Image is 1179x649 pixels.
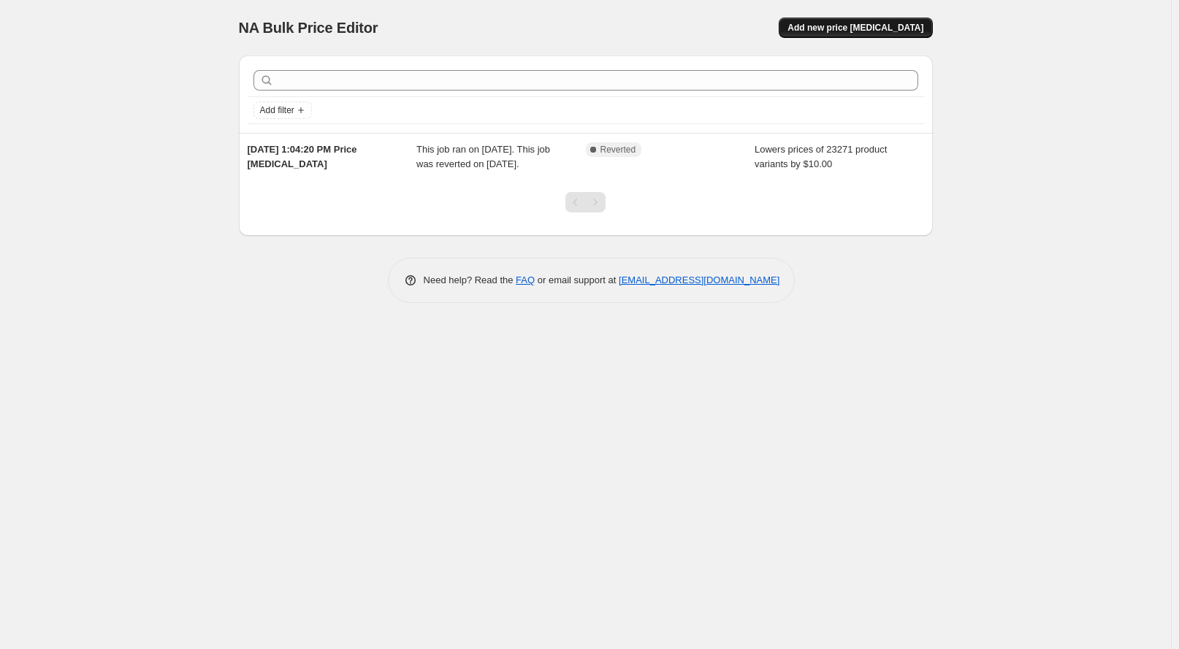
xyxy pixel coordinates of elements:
span: Need help? Read the [424,274,516,285]
span: NA Bulk Price Editor [239,20,378,36]
span: Add new price [MEDICAL_DATA] [787,22,923,34]
span: or email support at [535,274,619,285]
span: Reverted [600,144,636,155]
a: [EMAIL_ADDRESS][DOMAIN_NAME] [619,274,779,285]
nav: Pagination [565,192,606,212]
a: FAQ [516,274,535,285]
span: Lowers prices of 23271 product variants by $10.00 [755,144,887,169]
span: This job ran on [DATE]. This job was reverted on [DATE]. [416,144,550,169]
span: Add filter [260,104,294,116]
span: [DATE] 1:04:20 PM Price [MEDICAL_DATA] [248,144,357,169]
button: Add filter [253,101,312,119]
button: Add new price [MEDICAL_DATA] [779,18,932,38]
